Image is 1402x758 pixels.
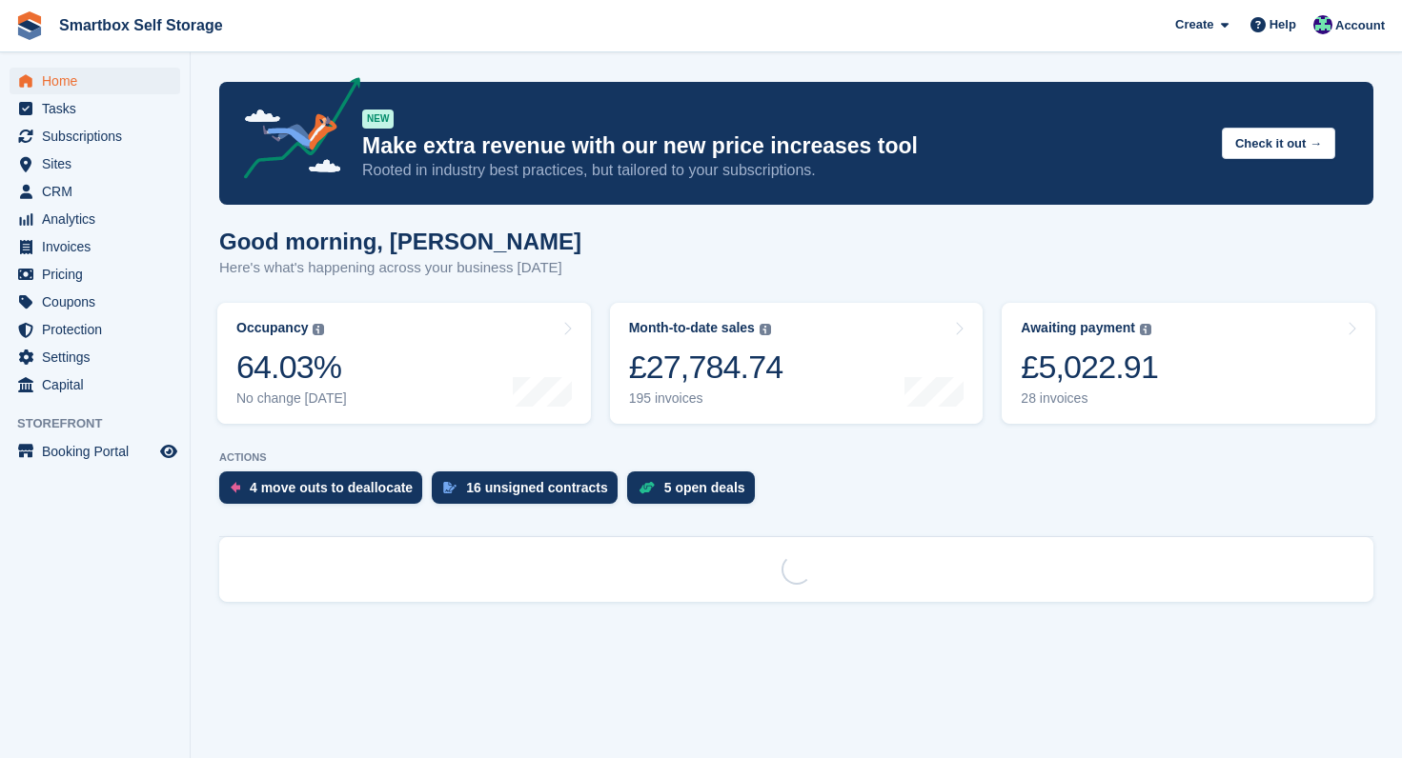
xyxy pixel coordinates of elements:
p: Make extra revenue with our new price increases tool [362,132,1207,160]
a: 5 open deals [627,471,764,513]
a: Occupancy 64.03% No change [DATE] [217,303,591,424]
img: Roger Canham [1313,15,1332,34]
span: Coupons [42,289,156,315]
a: menu [10,68,180,94]
img: stora-icon-8386f47178a22dfd0bd8f6a31ec36ba5ce8667c1dd55bd0f319d3a0aa187defe.svg [15,11,44,40]
span: Analytics [42,206,156,232]
div: £27,784.74 [629,348,783,387]
div: 195 invoices [629,390,783,407]
span: Protection [42,316,156,343]
span: Sites [42,150,156,177]
span: Tasks [42,95,156,122]
span: Pricing [42,261,156,288]
img: move_outs_to_deallocate_icon-f764333ba52eb49d3ac5e1228854f67142a1ed5810a6f6cc68b1a99e826820c5.svg [231,482,240,493]
a: menu [10,344,180,370]
span: Subscriptions [42,123,156,150]
img: icon-info-grey-7440780725fd019a000dd9b08b2336e03edf1995a4989e88bcd33f0948082b44.svg [760,324,771,335]
div: 5 open deals [664,480,745,495]
div: 4 move outs to deallocate [250,480,413,495]
span: Home [42,68,156,94]
div: Occupancy [236,320,308,336]
p: ACTIONS [219,451,1373,464]
img: price-adjustments-announcement-icon-8257ccfd72463d97f412b2fc003d46551f7dbcb40ab6d574587a9cd5c0d94... [228,77,361,186]
div: £5,022.91 [1021,348,1158,387]
button: Check it out → [1222,128,1335,159]
div: 64.03% [236,348,347,387]
span: CRM [42,178,156,205]
a: menu [10,438,180,465]
a: 16 unsigned contracts [432,471,627,513]
img: deal-1b604bf984904fb50ccaf53a9ad4b4a5d6e5aea283cecdc64d6e3604feb123c2.svg [639,481,655,494]
div: 16 unsigned contracts [466,480,608,495]
a: menu [10,289,180,315]
img: icon-info-grey-7440780725fd019a000dd9b08b2336e03edf1995a4989e88bcd33f0948082b44.svg [1140,324,1151,335]
div: No change [DATE] [236,390,347,407]
a: menu [10,123,180,150]
span: Capital [42,371,156,398]
div: NEW [362,110,394,129]
a: menu [10,233,180,260]
a: menu [10,178,180,205]
a: menu [10,206,180,232]
a: Preview store [157,440,180,463]
span: Settings [42,344,156,370]
a: menu [10,316,180,343]
span: Account [1335,16,1385,35]
a: Awaiting payment £5,022.91 28 invoices [1002,303,1375,424]
div: 28 invoices [1021,390,1158,407]
a: menu [10,150,180,177]
span: Create [1175,15,1213,34]
a: Month-to-date sales £27,784.74 195 invoices [610,303,984,424]
span: Booking Portal [42,438,156,465]
a: Smartbox Self Storage [51,10,231,41]
p: Here's what's happening across your business [DATE] [219,257,581,279]
a: 4 move outs to deallocate [219,471,432,513]
p: Rooted in industry best practices, but tailored to your subscriptions. [362,160,1207,181]
span: Help [1270,15,1296,34]
a: menu [10,371,180,398]
a: menu [10,261,180,288]
a: menu [10,95,180,122]
span: Storefront [17,414,190,433]
img: icon-info-grey-7440780725fd019a000dd9b08b2336e03edf1995a4989e88bcd33f0948082b44.svg [313,324,324,335]
div: Awaiting payment [1021,320,1135,336]
h1: Good morning, [PERSON_NAME] [219,229,581,254]
img: contract_signature_icon-13c848040528278c33f63329250d36e43548de30e8caae1d1a13099fd9432cc5.svg [443,482,457,493]
span: Invoices [42,233,156,260]
div: Month-to-date sales [629,320,755,336]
